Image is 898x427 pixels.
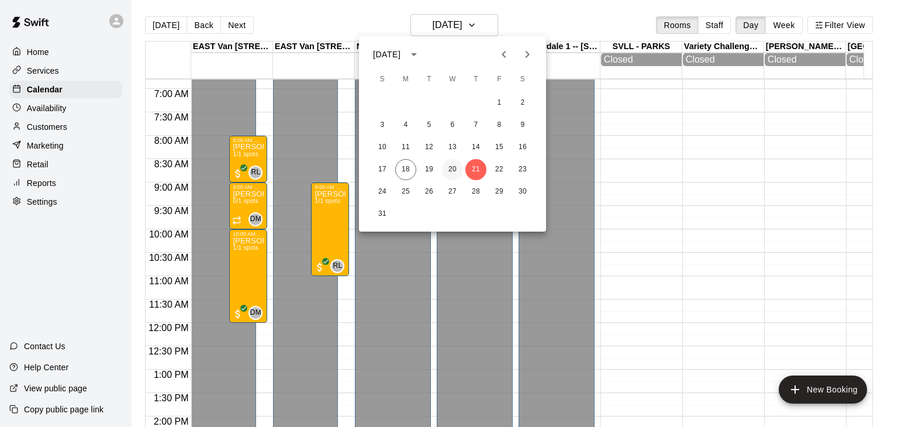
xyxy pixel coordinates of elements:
[404,44,424,64] button: calendar view is open, switch to year view
[465,115,486,136] button: 7
[492,43,516,66] button: Previous month
[512,92,533,113] button: 2
[465,181,486,202] button: 28
[395,159,416,180] button: 18
[419,159,440,180] button: 19
[516,43,539,66] button: Next month
[465,159,486,180] button: 21
[512,137,533,158] button: 16
[395,181,416,202] button: 25
[489,115,510,136] button: 8
[489,159,510,180] button: 22
[512,159,533,180] button: 23
[442,159,463,180] button: 20
[372,68,393,91] span: Sunday
[512,181,533,202] button: 30
[395,137,416,158] button: 11
[372,137,393,158] button: 10
[442,115,463,136] button: 6
[442,137,463,158] button: 13
[419,181,440,202] button: 26
[419,68,440,91] span: Tuesday
[465,137,486,158] button: 14
[489,68,510,91] span: Friday
[395,68,416,91] span: Monday
[512,115,533,136] button: 9
[512,68,533,91] span: Saturday
[373,49,400,61] div: [DATE]
[489,137,510,158] button: 15
[442,68,463,91] span: Wednesday
[442,181,463,202] button: 27
[372,204,393,225] button: 31
[372,115,393,136] button: 3
[372,159,393,180] button: 17
[489,92,510,113] button: 1
[372,181,393,202] button: 24
[419,115,440,136] button: 5
[465,68,486,91] span: Thursday
[489,181,510,202] button: 29
[395,115,416,136] button: 4
[419,137,440,158] button: 12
